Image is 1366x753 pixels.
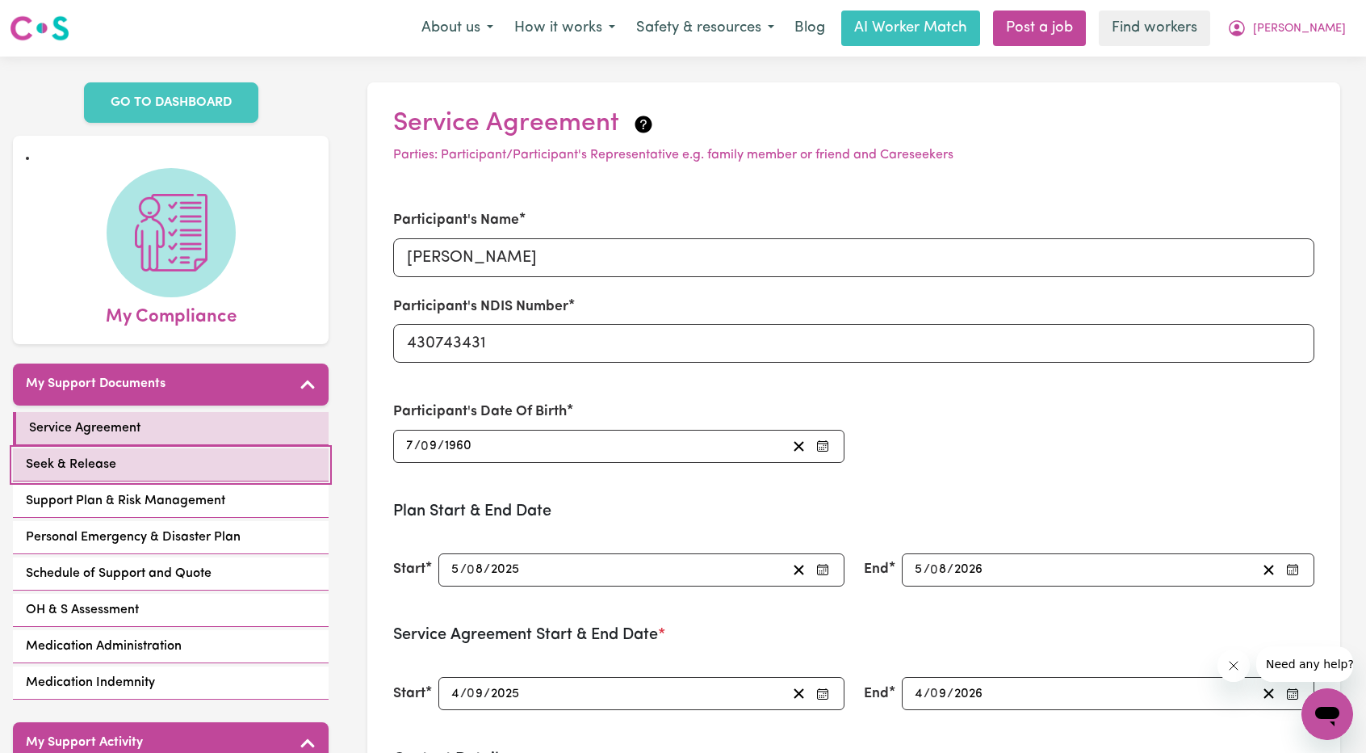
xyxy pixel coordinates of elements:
iframe: Close message [1217,650,1250,682]
span: 0 [467,563,475,576]
span: 0 [930,563,938,576]
h2: Service Agreement [393,108,1314,139]
span: OH & S Assessment [26,600,139,620]
iframe: Message from company [1256,646,1353,682]
span: Personal Emergency & Disaster Plan [26,528,241,547]
span: [PERSON_NAME] [1253,20,1346,38]
img: Careseekers logo [10,14,69,43]
a: Support Plan & Risk Management [13,485,329,518]
input: -- [467,559,484,581]
span: / [947,687,953,701]
a: Post a job [993,11,1086,46]
label: Start [393,559,425,580]
button: How it works [504,11,626,45]
label: End [864,559,889,580]
label: Start [393,684,425,705]
span: Seek & Release [26,455,116,474]
span: / [924,562,930,577]
a: Careseekers logo [10,10,69,47]
h3: Plan Start & End Date [393,502,1314,521]
input: -- [914,683,924,705]
input: ---- [490,559,521,581]
input: ---- [953,683,984,705]
input: ---- [444,435,472,457]
input: -- [421,435,438,457]
span: / [460,687,467,701]
button: Safety & resources [626,11,785,45]
input: -- [450,559,460,581]
span: 0 [930,688,938,700]
input: -- [931,559,947,581]
a: Blog [785,11,835,46]
button: My Support Documents [13,364,329,406]
a: GO TO DASHBOARD [84,82,258,123]
span: 0 [467,688,475,700]
label: Participant's Name [393,210,519,231]
a: AI Worker Match [841,11,980,46]
span: Medication Administration [26,637,182,656]
span: / [438,439,444,453]
span: Schedule of Support and Quote [26,564,212,583]
label: Participant's NDIS Number [393,297,568,318]
input: ---- [953,559,984,581]
span: 0 [421,440,429,452]
a: Seek & Release [13,448,329,482]
input: -- [450,683,460,705]
iframe: Button to launch messaging window [1301,688,1353,740]
a: My Compliance [26,168,316,331]
span: Medication Indemnity [26,673,155,692]
label: Participant's Date Of Birth [393,402,567,423]
span: Need any help? [10,11,98,24]
span: My Compliance [106,297,237,331]
a: Service Agreement [13,412,329,445]
span: / [414,439,421,453]
span: / [924,687,930,701]
input: -- [931,683,947,705]
span: / [947,562,953,577]
button: My Account [1217,11,1356,45]
h5: My Support Documents [26,376,166,392]
span: / [460,562,467,577]
label: End [864,684,889,705]
a: Find workers [1099,11,1210,46]
a: Personal Emergency & Disaster Plan [13,521,329,554]
span: Service Agreement [29,419,140,438]
a: Medication Administration [13,630,329,663]
span: / [484,562,490,577]
span: / [484,687,490,701]
p: Parties: Participant/Participant's Representative e.g. family member or friend and Careseekers [393,145,1314,165]
a: Schedule of Support and Quote [13,557,329,591]
a: Medication Indemnity [13,667,329,700]
input: ---- [490,683,521,705]
input: -- [914,559,924,581]
input: -- [467,683,484,705]
input: -- [405,435,414,457]
button: About us [411,11,504,45]
h3: Service Agreement Start & End Date [393,625,1314,645]
a: OH & S Assessment [13,594,329,627]
span: Support Plan & Risk Management [26,491,225,511]
h5: My Support Activity [26,735,143,751]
